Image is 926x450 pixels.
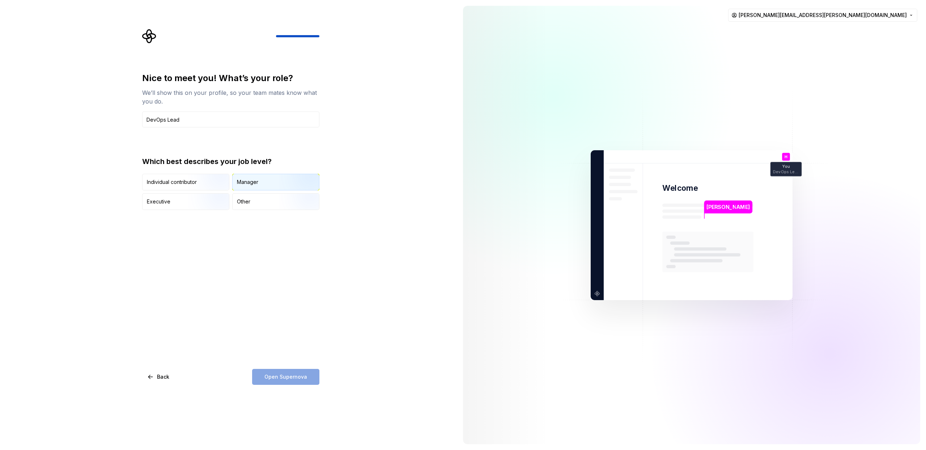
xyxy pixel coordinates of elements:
div: Individual contributor [147,178,197,186]
div: Which best describes your job level? [142,156,319,167]
div: We’ll show this on your profile, so your team mates know what you do. [142,88,319,106]
span: Back [157,373,169,380]
button: [PERSON_NAME][EMAIL_ADDRESS][PERSON_NAME][DOMAIN_NAME] [728,9,917,22]
p: [PERSON_NAME] [706,203,750,211]
div: Manager [237,178,258,186]
button: Back [142,369,175,385]
svg: Supernova Logo [142,29,157,43]
span: [PERSON_NAME][EMAIL_ADDRESS][PERSON_NAME][DOMAIN_NAME] [739,12,907,19]
p: You [782,164,790,168]
div: Executive [147,198,170,205]
input: Job title [142,112,319,127]
div: Other [237,198,250,205]
p: Welcome [662,183,698,193]
div: Nice to meet you! What’s your role? [142,72,319,84]
p: DevOps Lead [773,170,799,174]
p: H [785,155,787,159]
